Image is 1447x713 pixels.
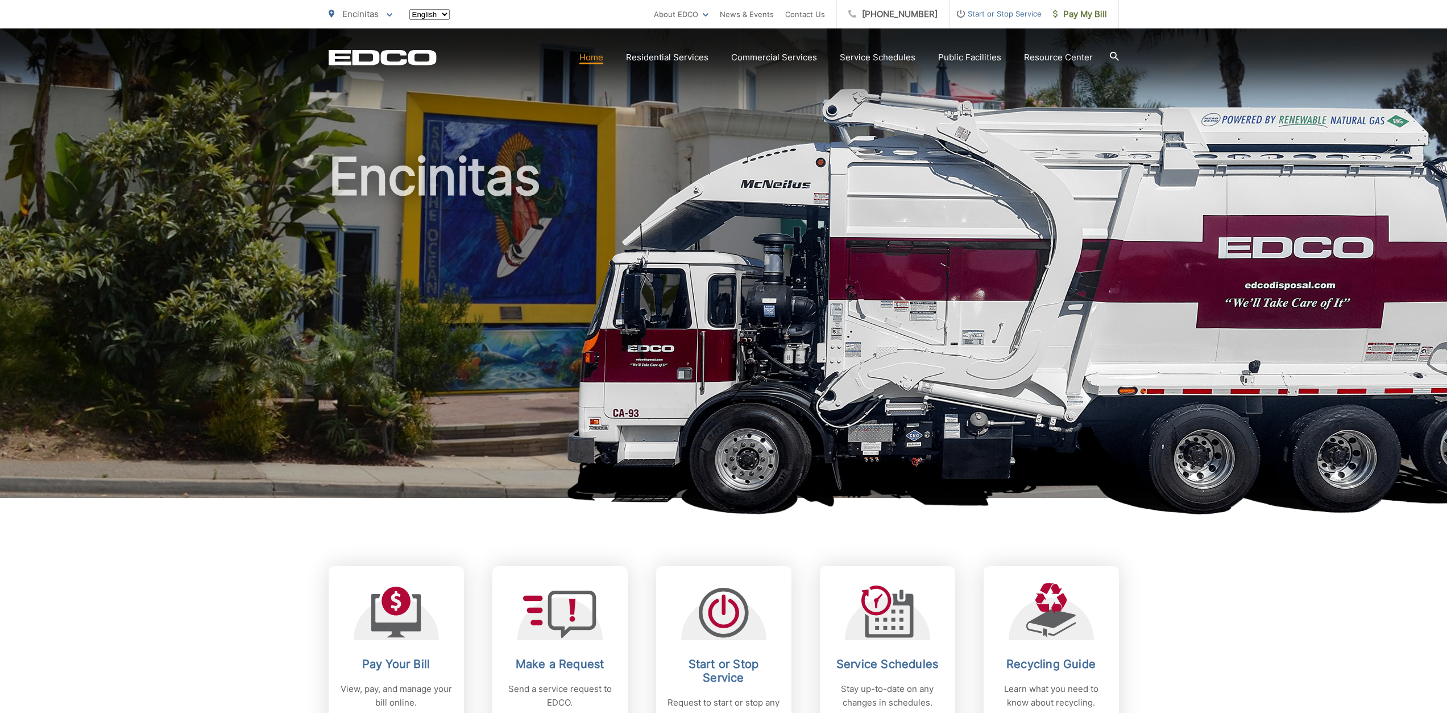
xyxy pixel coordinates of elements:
span: Encinitas [342,9,379,19]
span: Pay My Bill [1053,7,1107,21]
h2: Make a Request [504,657,616,671]
a: Contact Us [785,7,825,21]
p: Learn what you need to know about recycling. [995,682,1108,710]
p: Stay up-to-date on any changes in schedules. [831,682,944,710]
a: Service Schedules [840,51,915,64]
p: View, pay, and manage your bill online. [340,682,453,710]
h2: Recycling Guide [995,657,1108,671]
a: Commercial Services [731,51,817,64]
select: Select a language [409,9,450,20]
p: Send a service request to EDCO. [504,682,616,710]
h2: Pay Your Bill [340,657,453,671]
a: About EDCO [654,7,708,21]
h1: Encinitas [329,148,1119,508]
a: EDCD logo. Return to the homepage. [329,50,437,65]
a: Residential Services [626,51,708,64]
h2: Start or Stop Service [667,657,780,685]
a: News & Events [720,7,774,21]
a: Resource Center [1024,51,1093,64]
a: Home [579,51,603,64]
h2: Service Schedules [831,657,944,671]
a: Public Facilities [938,51,1001,64]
